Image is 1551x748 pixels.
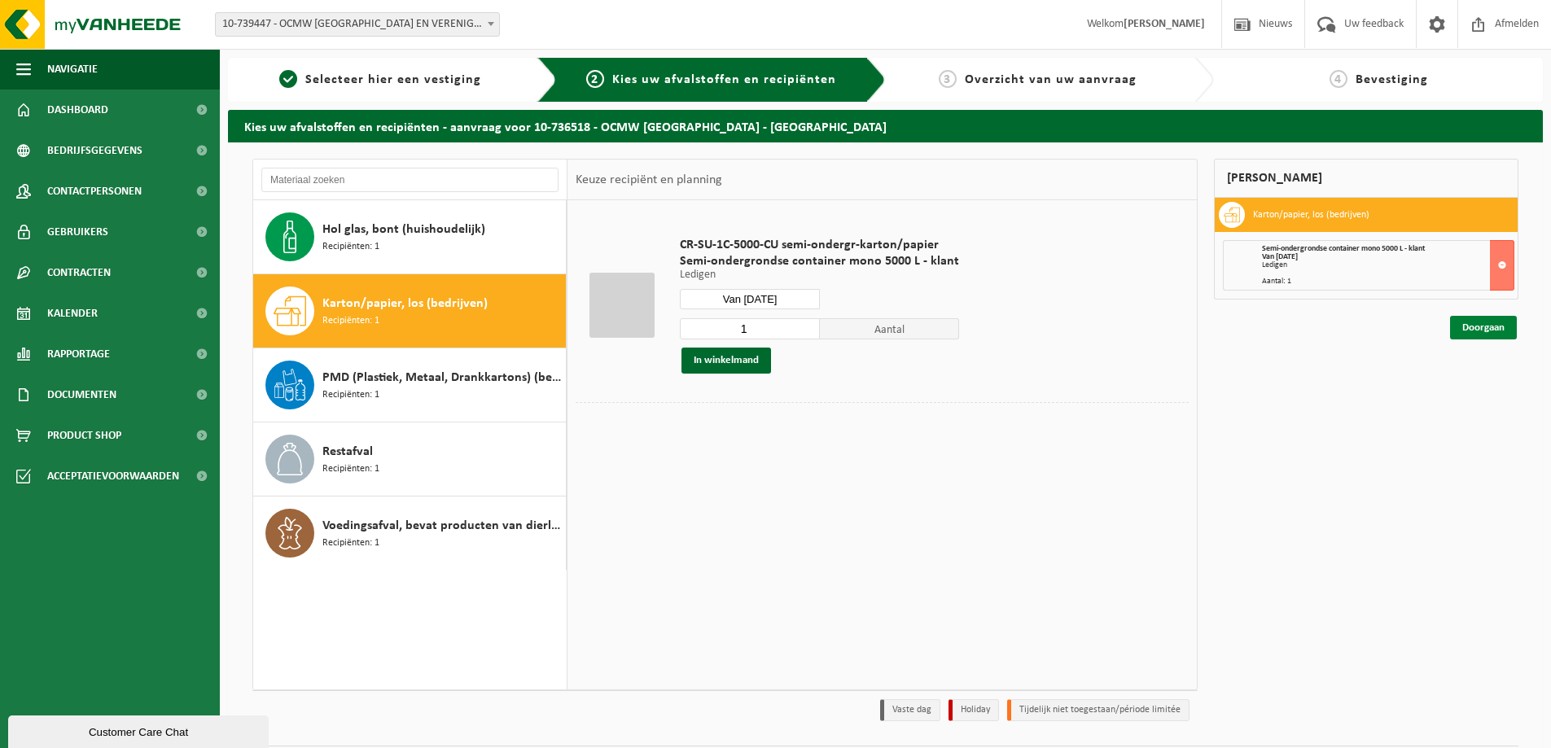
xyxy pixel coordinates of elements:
span: Hol glas, bont (huishoudelijk) [322,220,485,239]
strong: [PERSON_NAME] [1124,18,1205,30]
button: Karton/papier, los (bedrijven) Recipiënten: 1 [253,274,567,348]
span: Dashboard [47,90,108,130]
span: Recipiënten: 1 [322,461,379,477]
li: Vaste dag [880,699,940,721]
span: Semi-ondergrondse container mono 5000 L - klant [680,253,959,269]
p: Ledigen [680,269,959,281]
button: Hol glas, bont (huishoudelijk) Recipiënten: 1 [253,200,567,274]
span: Recipiënten: 1 [322,313,379,329]
div: Ledigen [1262,261,1514,269]
span: Bedrijfsgegevens [47,130,142,171]
div: Aantal: 1 [1262,278,1514,286]
span: Voedingsafval, bevat producten van dierlijke oorsprong, onverpakt, categorie 3 [322,516,562,536]
iframe: chat widget [8,712,272,748]
span: Semi-ondergrondse container mono 5000 L - klant [1262,244,1425,253]
span: Contracten [47,252,111,293]
h3: Karton/papier, los (bedrijven) [1253,202,1369,228]
span: 10-739447 - OCMW BRUGGE EN VERENIGINGEN - BRUGGE [216,13,499,36]
span: Gebruikers [47,212,108,252]
li: Tijdelijk niet toegestaan/période limitée [1007,699,1190,721]
span: Bevestiging [1356,73,1428,86]
div: [PERSON_NAME] [1214,159,1518,198]
span: Recipiënten: 1 [322,239,379,255]
span: Recipiënten: 1 [322,536,379,551]
h2: Kies uw afvalstoffen en recipiënten - aanvraag voor 10-736518 - OCMW [GEOGRAPHIC_DATA] - [GEOGRAP... [228,110,1543,142]
strong: Van [DATE] [1262,252,1298,261]
a: Doorgaan [1450,316,1517,339]
button: Voedingsafval, bevat producten van dierlijke oorsprong, onverpakt, categorie 3 Recipiënten: 1 [253,496,567,570]
span: Kalender [47,293,98,334]
button: PMD (Plastiek, Metaal, Drankkartons) (bedrijven) Recipiënten: 1 [253,348,567,422]
span: Selecteer hier een vestiging [305,73,481,86]
span: 1 [279,70,297,88]
span: Documenten [47,374,116,415]
span: Restafval [322,442,373,461]
span: 4 [1330,70,1347,88]
span: Karton/papier, los (bedrijven) [322,294,488,313]
span: Product Shop [47,415,121,456]
span: PMD (Plastiek, Metaal, Drankkartons) (bedrijven) [322,368,562,387]
span: Overzicht van uw aanvraag [965,73,1137,86]
input: Materiaal zoeken [261,168,559,192]
span: 3 [939,70,957,88]
span: Recipiënten: 1 [322,387,379,403]
span: Kies uw afvalstoffen en recipiënten [612,73,836,86]
input: Selecteer datum [680,289,820,309]
button: Restafval Recipiënten: 1 [253,422,567,496]
span: Acceptatievoorwaarden [47,456,179,496]
span: 10-739447 - OCMW BRUGGE EN VERENIGINGEN - BRUGGE [215,12,500,37]
span: Navigatie [47,49,98,90]
a: 1Selecteer hier een vestiging [236,70,524,90]
span: Rapportage [47,334,110,374]
span: CR-SU-1C-5000-CU semi-ondergr-karton/papier [680,237,959,253]
div: Keuze recipiënt en planning [567,160,730,200]
li: Holiday [949,699,999,721]
span: 2 [586,70,604,88]
span: Contactpersonen [47,171,142,212]
span: Aantal [820,318,960,339]
button: In winkelmand [681,348,771,374]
